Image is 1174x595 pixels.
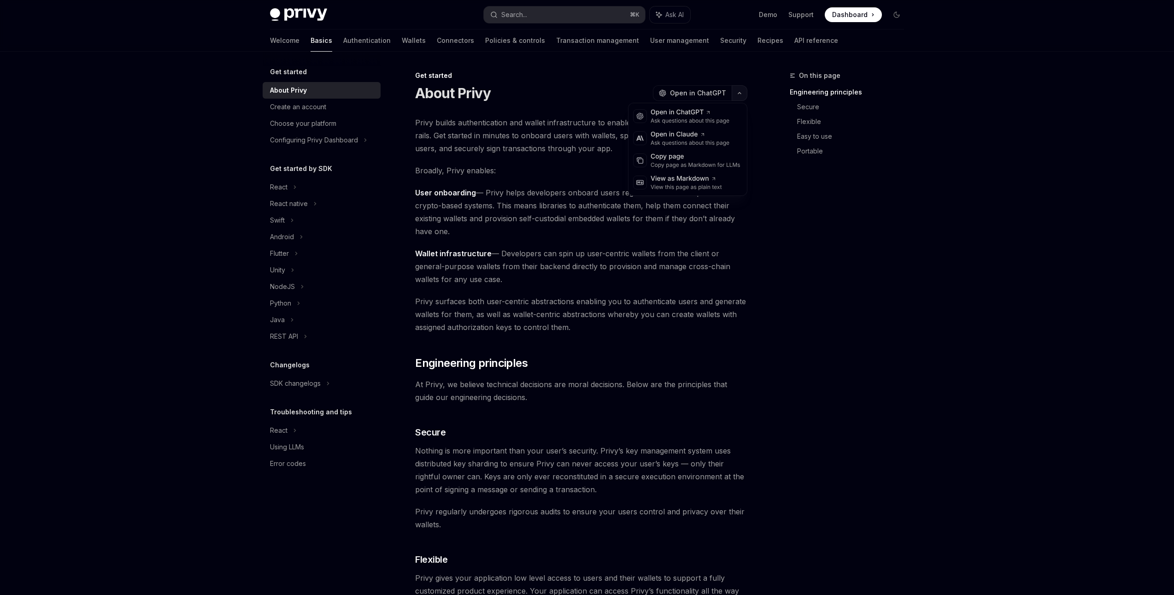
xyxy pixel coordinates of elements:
div: About Privy [270,85,307,96]
div: View as Markdown [651,174,722,183]
h5: Changelogs [270,359,310,371]
div: React [270,182,288,193]
a: Secure [797,100,911,114]
a: About Privy [263,82,381,99]
span: ⌘ K [630,11,640,18]
button: Search...⌘K [484,6,645,23]
span: Engineering principles [415,356,528,371]
img: dark logo [270,8,327,21]
a: Flexible [797,114,911,129]
div: Java [270,314,285,325]
a: Demo [759,10,777,19]
span: — Developers can spin up user-centric wallets from the client or general-purpose wallets from the... [415,247,747,286]
div: Ask questions about this page [651,117,729,124]
a: Dashboard [825,7,882,22]
div: Choose your platform [270,118,336,129]
span: Privy surfaces both user-centric abstractions enabling you to authenticate users and generate wal... [415,295,747,334]
div: Using LLMs [270,442,304,453]
span: Ask AI [665,10,684,19]
button: Toggle dark mode [889,7,904,22]
div: Copy page [651,152,740,161]
a: Error codes [263,455,381,472]
div: Search... [501,9,527,20]
div: Error codes [270,458,306,469]
h5: Troubleshooting and tips [270,406,352,418]
a: Wallets [402,29,426,52]
a: Support [788,10,814,19]
a: User management [650,29,709,52]
span: Flexible [415,553,447,566]
h5: Get started [270,66,307,77]
h5: Get started by SDK [270,163,332,174]
a: Transaction management [556,29,639,52]
div: Copy page as Markdown for LLMs [651,161,740,169]
div: Python [270,298,291,309]
span: — Privy helps developers onboard users regardless of their experience with crypto-based systems. ... [415,186,747,238]
strong: Wallet infrastructure [415,249,492,258]
div: React native [270,198,308,209]
span: Nothing is more important than your user’s security. Privy’s key management system uses distribut... [415,444,747,496]
div: SDK changelogs [270,378,321,389]
a: Portable [797,144,911,159]
span: Privy regularly undergoes rigorous audits to ensure your users control and privacy over their wal... [415,505,747,531]
a: Easy to use [797,129,911,144]
a: Policies & controls [485,29,545,52]
span: Broadly, Privy enables: [415,164,747,177]
a: Basics [311,29,332,52]
h1: About Privy [415,85,491,101]
a: Authentication [343,29,391,52]
div: Flutter [270,248,289,259]
div: Create an account [270,101,326,112]
span: Open in ChatGPT [670,88,726,98]
div: React [270,425,288,436]
span: On this page [799,70,840,81]
div: Ask questions about this page [651,139,729,147]
div: NodeJS [270,281,295,292]
div: Unity [270,265,285,276]
button: Ask AI [650,6,690,23]
div: Configuring Privy Dashboard [270,135,358,146]
a: Recipes [757,29,783,52]
a: Create an account [263,99,381,115]
a: Security [720,29,746,52]
div: View this page as plain text [651,183,722,191]
span: Privy builds authentication and wallet infrastructure to enable better products built on crypto r... [415,116,747,155]
span: Dashboard [832,10,868,19]
span: Secure [415,426,446,439]
a: API reference [794,29,838,52]
div: Open in Claude [651,130,729,139]
a: Welcome [270,29,299,52]
a: Choose your platform [263,115,381,132]
strong: User onboarding [415,188,476,197]
div: Open in ChatGPT [651,108,729,117]
div: Swift [270,215,285,226]
div: REST API [270,331,298,342]
span: At Privy, we believe technical decisions are moral decisions. Below are the principles that guide... [415,378,747,404]
div: Android [270,231,294,242]
a: Connectors [437,29,474,52]
a: Using LLMs [263,439,381,455]
div: Get started [415,71,747,80]
button: Open in ChatGPT [653,85,732,101]
a: Engineering principles [790,85,911,100]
